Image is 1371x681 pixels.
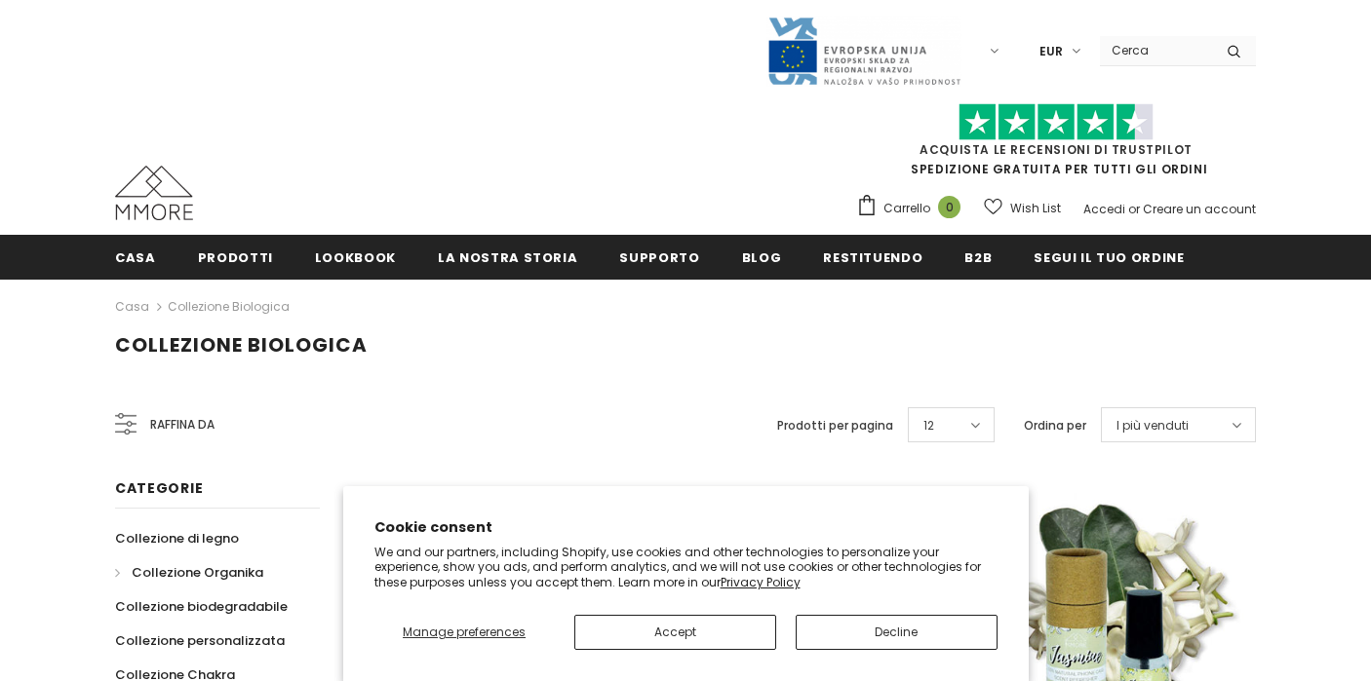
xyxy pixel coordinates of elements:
[920,141,1193,158] a: Acquista le recensioni di TrustPilot
[115,166,193,220] img: Casi MMORE
[115,478,203,498] span: Categorie
[374,517,998,538] h2: Cookie consent
[168,298,290,315] a: Collezione biologica
[619,248,699,267] span: supporto
[374,545,998,590] p: We and our partners, including Shopify, use cookies and other technologies to personalize your ex...
[115,589,288,624] a: Collezione biodegradabile
[115,235,156,279] a: Casa
[796,615,998,650] button: Decline
[1083,201,1125,217] a: Accedi
[403,624,526,640] span: Manage preferences
[923,416,934,435] span: 12
[1034,248,1184,267] span: Segui il tuo ordine
[856,112,1256,177] span: SPEDIZIONE GRATUITA PER TUTTI GLI ORDINI
[1010,199,1061,218] span: Wish List
[1034,235,1184,279] a: Segui il tuo ordine
[150,414,215,435] span: Raffina da
[883,199,930,218] span: Carrello
[438,235,577,279] a: La nostra storia
[115,597,288,616] span: Collezione biodegradabile
[115,631,285,650] span: Collezione personalizzata
[115,248,156,267] span: Casa
[742,235,782,279] a: Blog
[1039,42,1063,61] span: EUR
[115,521,239,555] a: Collezione di legno
[115,555,263,589] a: Collezione Organika
[115,295,149,319] a: Casa
[964,248,992,267] span: B2B
[938,196,960,218] span: 0
[132,563,263,582] span: Collezione Organika
[1116,416,1189,435] span: I più venduti
[766,16,961,87] img: Javni Razpis
[823,235,922,279] a: Restituendo
[115,331,368,359] span: Collezione biologica
[619,235,699,279] a: supporto
[574,615,776,650] button: Accept
[1143,201,1256,217] a: Creare un account
[777,416,893,435] label: Prodotti per pagina
[742,248,782,267] span: Blog
[964,235,992,279] a: B2B
[721,574,801,590] a: Privacy Policy
[984,191,1061,225] a: Wish List
[198,248,273,267] span: Prodotti
[856,194,970,223] a: Carrello 0
[374,615,555,650] button: Manage preferences
[115,624,285,658] a: Collezione personalizzata
[1024,416,1086,435] label: Ordina per
[315,235,396,279] a: Lookbook
[115,529,239,548] span: Collezione di legno
[198,235,273,279] a: Prodotti
[1128,201,1140,217] span: or
[438,248,577,267] span: La nostra storia
[766,42,961,58] a: Javni Razpis
[1100,36,1212,64] input: Search Site
[823,248,922,267] span: Restituendo
[315,248,396,267] span: Lookbook
[959,103,1154,141] img: Fidati di Pilot Stars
